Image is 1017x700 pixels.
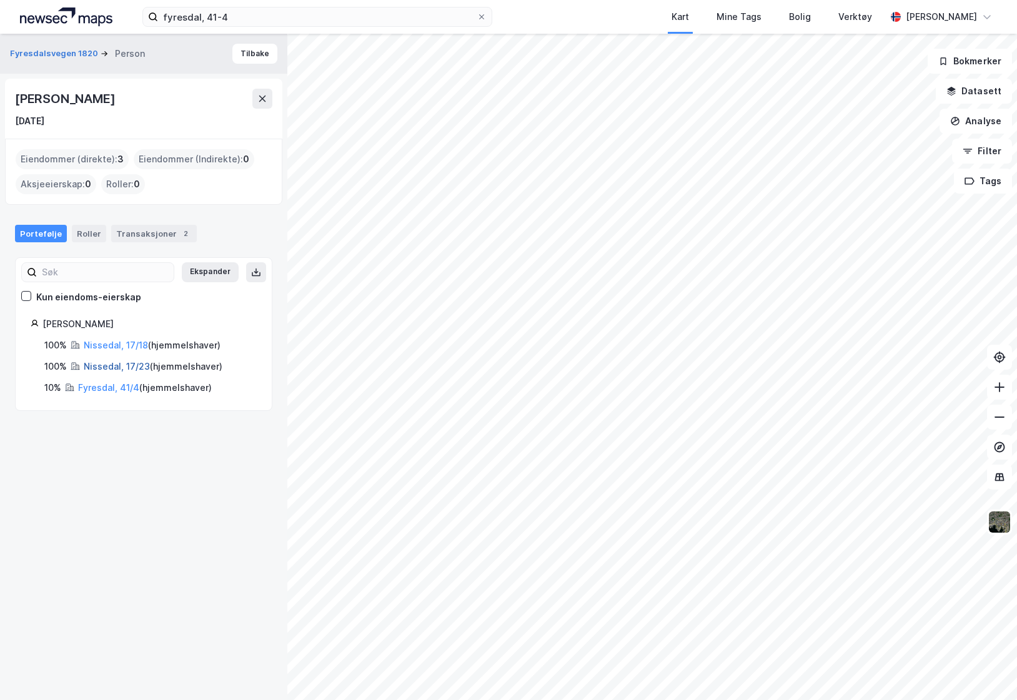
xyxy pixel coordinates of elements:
[988,510,1011,534] img: 9k=
[232,44,277,64] button: Tilbake
[84,359,222,374] div: ( hjemmelshaver )
[78,380,212,395] div: ( hjemmelshaver )
[789,9,811,24] div: Bolig
[15,89,117,109] div: [PERSON_NAME]
[84,361,150,372] a: Nissedal, 17/23
[42,317,257,332] div: [PERSON_NAME]
[15,225,67,242] div: Portefølje
[16,149,129,169] div: Eiendommer (direkte) :
[84,338,221,353] div: ( hjemmelshaver )
[44,380,61,395] div: 10%
[44,338,67,353] div: 100%
[936,79,1012,104] button: Datasett
[717,9,762,24] div: Mine Tags
[906,9,977,24] div: [PERSON_NAME]
[117,152,124,167] span: 3
[85,177,91,192] span: 0
[36,290,141,305] div: Kun eiendoms-eierskap
[101,174,145,194] div: Roller :
[940,109,1012,134] button: Analyse
[182,262,239,282] button: Ekspander
[16,174,96,194] div: Aksjeeierskap :
[111,225,197,242] div: Transaksjoner
[955,640,1017,700] iframe: Chat Widget
[10,47,101,60] button: Fyresdalsvegen 1820
[134,177,140,192] span: 0
[954,169,1012,194] button: Tags
[952,139,1012,164] button: Filter
[84,340,148,350] a: Nissedal, 17/18
[243,152,249,167] span: 0
[20,7,112,26] img: logo.a4113a55bc3d86da70a041830d287a7e.svg
[78,382,139,393] a: Fyresdal, 41/4
[15,114,44,129] div: [DATE]
[158,7,477,26] input: Søk på adresse, matrikkel, gårdeiere, leietakere eller personer
[179,227,192,240] div: 2
[672,9,689,24] div: Kart
[44,359,67,374] div: 100%
[37,263,174,282] input: Søk
[134,149,254,169] div: Eiendommer (Indirekte) :
[928,49,1012,74] button: Bokmerker
[838,9,872,24] div: Verktøy
[115,46,145,61] div: Person
[72,225,106,242] div: Roller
